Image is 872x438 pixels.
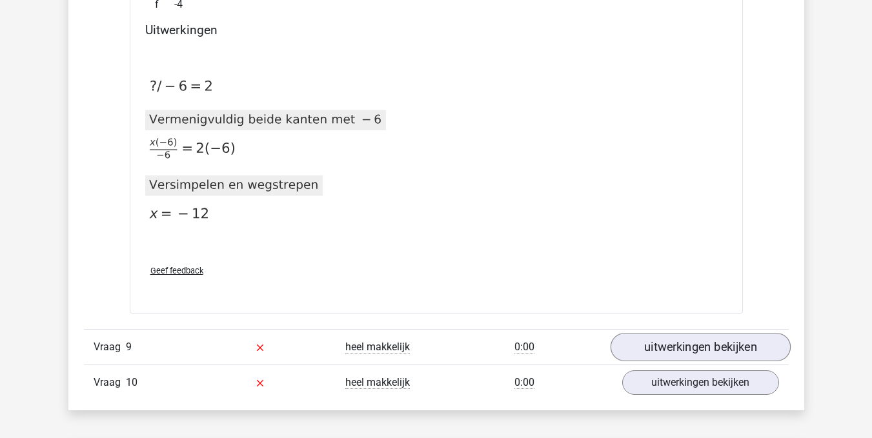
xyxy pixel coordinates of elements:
[610,333,790,361] a: uitwerkingen bekijken
[145,23,727,37] h4: Uitwerkingen
[126,376,137,388] span: 10
[94,339,126,355] span: Vraag
[150,266,203,275] span: Geef feedback
[514,341,534,353] span: 0:00
[345,341,410,353] span: heel makkelijk
[514,376,534,389] span: 0:00
[94,375,126,390] span: Vraag
[345,376,410,389] span: heel makkelijk
[126,341,132,353] span: 9
[622,370,779,395] a: uitwerkingen bekijken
